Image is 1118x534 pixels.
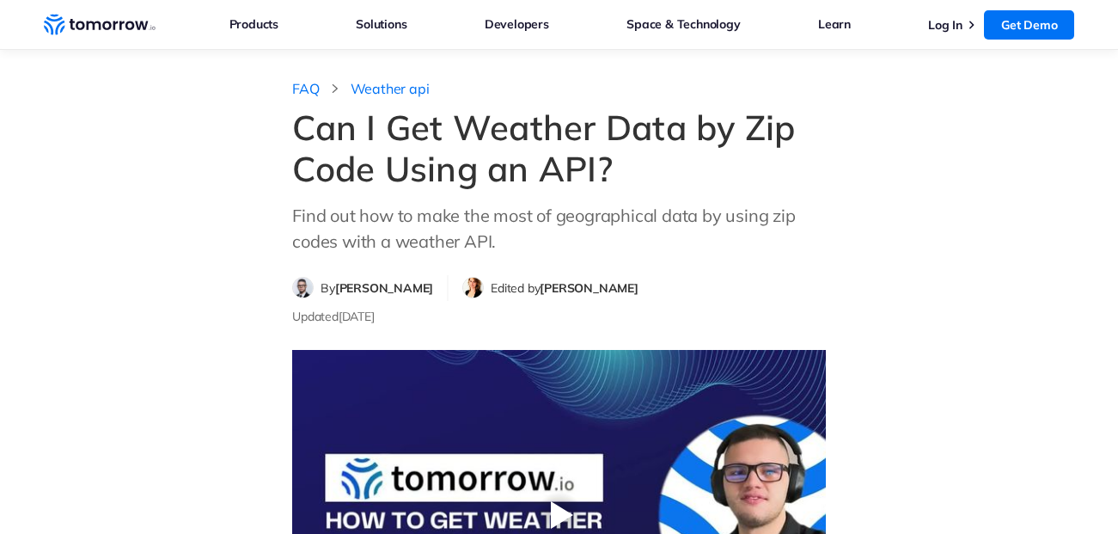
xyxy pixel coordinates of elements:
[293,278,313,298] img: Filip Dimkovski
[229,13,278,35] a: Products
[292,80,319,98] a: FAQ
[321,280,433,296] span: By
[984,10,1074,40] a: Get Demo
[292,76,826,98] nav: breadcrumb
[540,280,638,296] span: [PERSON_NAME]
[818,13,851,35] a: Learn
[491,280,638,296] span: Edited by
[44,12,156,38] a: Home link
[292,203,826,255] p: Find out how to make the most of geographical data by using zip codes with a weather API.
[292,309,374,324] span: Updated [DATE]
[463,278,483,298] img: Michelle Meyer editor profile picture
[351,80,430,98] a: Weather api
[928,17,962,33] a: Log In
[292,107,826,189] h1: Can I Get Weather Data by Zip Code Using an API?
[626,13,740,35] a: Space & Technology
[335,280,433,296] span: [PERSON_NAME]
[356,13,406,35] a: Solutions
[485,13,549,35] a: Developers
